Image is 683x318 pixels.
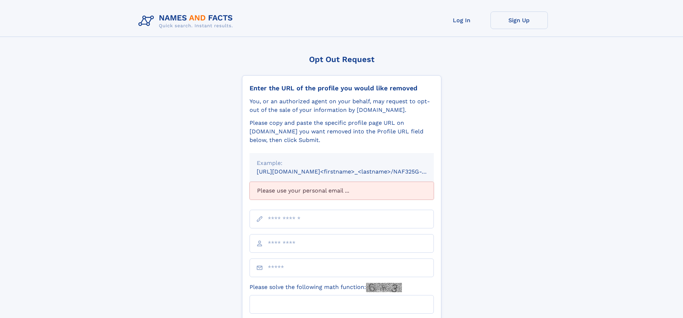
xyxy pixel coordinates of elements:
div: Opt Out Request [242,55,441,64]
a: Sign Up [490,11,548,29]
label: Please solve the following math function: [250,283,402,292]
img: Logo Names and Facts [136,11,239,31]
small: [URL][DOMAIN_NAME]<firstname>_<lastname>/NAF325G-xxxxxxxx [257,168,447,175]
div: Please copy and paste the specific profile page URL on [DOMAIN_NAME] you want removed into the Pr... [250,119,434,144]
div: Example: [257,159,427,167]
div: Please use your personal email ... [250,182,434,200]
div: You, or an authorized agent on your behalf, may request to opt-out of the sale of your informatio... [250,97,434,114]
a: Log In [433,11,490,29]
div: Enter the URL of the profile you would like removed [250,84,434,92]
